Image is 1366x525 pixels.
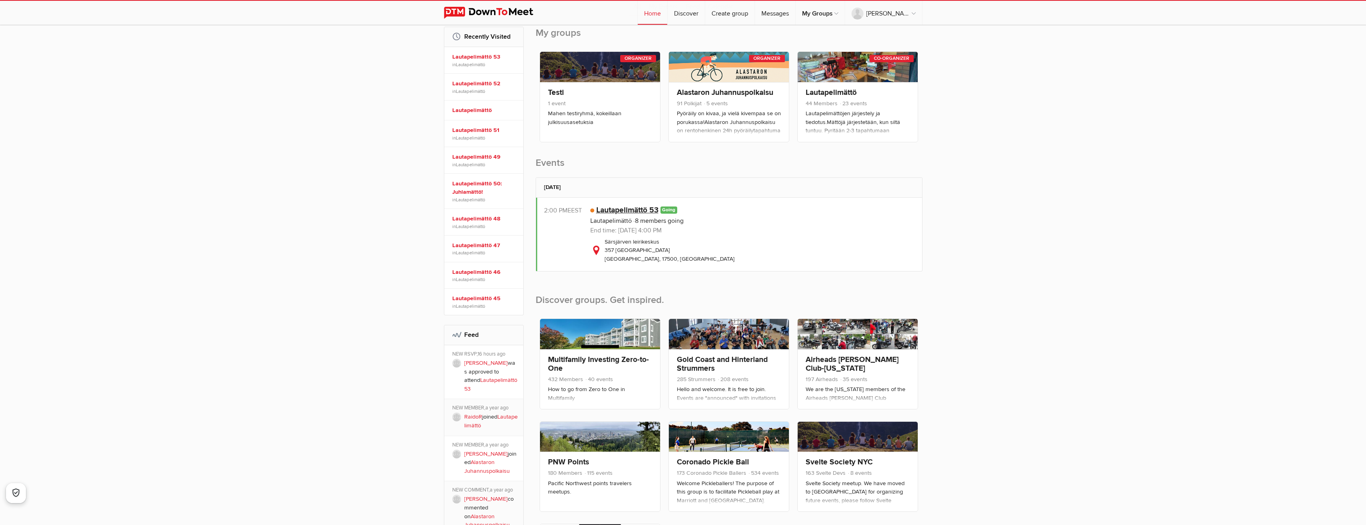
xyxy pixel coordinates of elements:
a: Lautapelimättö [456,250,485,256]
a: Lautapelimättö [456,135,485,141]
span: 23 events [839,100,867,107]
a: Lautapelimättö 50: Juhlamättö! [452,179,518,197]
a: Lautapelimättö 46 [452,268,518,277]
span: 534 events [748,470,779,476]
span: in [452,135,518,141]
div: NEW MEMBER, [452,405,518,413]
span: 35 events [840,376,867,383]
a: Discover [668,1,705,25]
span: 285 Strummers [677,376,716,383]
p: was approved to attend [464,359,518,393]
span: 208 events [717,376,749,383]
span: a year ago [485,442,509,448]
a: Home [638,1,667,25]
a: [PERSON_NAME] [845,1,922,25]
a: Lautapelimättö 53 [596,205,658,215]
a: Create group [705,1,755,25]
a: Lautapelimättö 49 [452,153,518,161]
div: NEW RSVP, [452,351,518,359]
a: [PERSON_NAME] [464,496,508,502]
p: Welcome Pickleballers! The purpose of this group is to facilitate Pickleball play at Marriott and... [677,479,781,519]
span: in [452,88,518,94]
span: 5 events [703,100,728,107]
span: Going [660,206,678,213]
div: Organizer [749,55,785,62]
span: a year ago [490,487,513,493]
a: Multifamily Investing Zero-to-One [548,355,649,373]
h2: Events [536,157,922,177]
a: Lautapelimättö [456,277,485,282]
a: Lautapelimättö 51 [452,126,518,135]
span: 1 event [548,100,566,107]
span: in [452,276,518,283]
a: PNW Points [548,457,589,467]
div: Organizer [620,55,656,62]
span: in [452,223,518,230]
img: DownToMeet [444,7,546,19]
p: Svelte Society meetup. We have moved to [GEOGRAPHIC_DATA] for organizing future events, please fo... [806,479,910,519]
div: NEW MEMBER, [452,442,518,450]
a: Lautapelimättö [456,62,485,67]
span: 16 hours ago [477,351,505,357]
p: Mahen testiryhmä, kokeillaan julkisuusasetuksia [548,109,652,126]
a: Lautapelimättö 48 [452,214,518,223]
span: 197 Airheads [806,376,838,383]
a: [PERSON_NAME] [464,450,508,457]
p: Lautapelimättöjen järjestely ja tiedotus.Mättöjä järjestetään, kun siltä tuntuu. Pyritään 2-3 tap... [806,109,910,149]
a: Coronado Pickle Ball [677,457,749,467]
span: 163 Svelte Devs [806,470,846,476]
a: Lautapelimättö [456,88,485,94]
a: Alastaron Juhannuspolkaisu [464,459,510,474]
h2: Discover groups. Get inspired. [536,281,922,315]
div: 2:00 PM [544,206,590,215]
span: 44 Members [806,100,838,107]
a: Lautapelimättö [464,413,518,429]
a: Lautapelimättö [806,88,857,97]
h2: My groups [536,27,922,47]
a: [PERSON_NAME] [464,360,508,366]
a: Airheads [PERSON_NAME] Club-[US_STATE] [806,355,899,373]
p: Hello and welcome. It is free to join. Events are "announced" with invitations sent out to member... [677,385,781,425]
h2: [DATE] [544,178,914,197]
p: Pyöräily on kivaa, ja vielä kivempaa se on porukassa!Alastaron Juhannuspolkaisu on rentohenkinen ... [677,109,781,149]
div: Co-Organizer [869,55,914,62]
span: in [452,61,518,68]
span: in [452,197,518,203]
p: Pacific Northwest points travelers meetups. [548,479,652,496]
h2: Feed [452,325,515,344]
span: 173 Coronado Pickle Ballers [677,470,746,476]
a: Lautapelimättö 52 [452,79,518,88]
a: Svelte Society NYC [806,457,873,467]
span: Europe/Helsinki [568,206,582,214]
span: in [452,161,518,168]
span: 432 Members [548,376,583,383]
a: Lautapelimättö [456,162,485,167]
a: RaidoR [464,413,482,420]
span: 8 members going [633,217,684,225]
a: Lautapelimättö 45 [452,294,518,303]
span: 180 Members [548,470,582,476]
div: Särsjärven leirikeskus 357 [GEOGRAPHIC_DATA] [GEOGRAPHIC_DATA], 17500, [GEOGRAPHIC_DATA] [590,238,914,263]
span: a year ago [485,405,509,411]
a: Gold Coast and Hinterland Strummers [677,355,768,373]
span: 115 events [584,470,613,476]
a: Alastaron Juhannuspolkaisu [677,88,773,97]
span: in [452,303,518,309]
a: Lautapelimättö [456,197,485,203]
a: Messages [755,1,795,25]
p: We are the [US_STATE] members of the Airheads [PERSON_NAME] Club (Airheads [PERSON_NAME] Club - C... [806,385,910,425]
a: Lautapelimättö 53 [452,53,518,61]
a: Lautapelimättö [590,217,632,225]
div: NEW COMMENT, [452,487,518,495]
span: 8 events [847,470,872,476]
span: End time: [DATE] 4:00 PM [590,226,662,234]
p: How to go from Zero to One in Multifamily Investinghttp://[DOMAIN_NAME][URL] Multifamily investin... [548,385,652,425]
span: in [452,250,518,256]
a: Lautapelimättö 53 [464,377,517,392]
a: My Groups [796,1,845,25]
a: Lautapelimättö [456,224,485,229]
a: Lautapelimättö 47 [452,241,518,250]
span: 91 Polkijat [677,100,702,107]
a: Lautapelimättö [452,106,518,115]
p: joined [464,413,518,430]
